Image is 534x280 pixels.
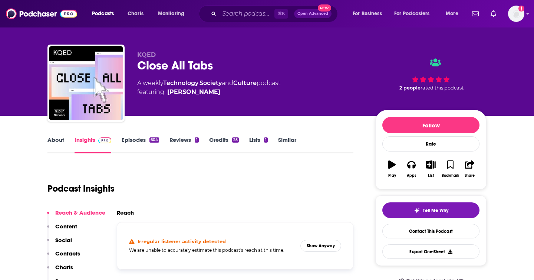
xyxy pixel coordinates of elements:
[122,136,159,153] a: Episodes604
[123,8,148,20] a: Charts
[209,136,239,153] a: Credits25
[167,88,220,97] div: [PERSON_NAME]
[47,250,80,264] button: Contacts
[163,79,198,87] a: Technology
[249,136,268,153] a: Lists1
[75,136,111,153] a: InsightsPodchaser Pro
[206,5,345,22] div: Search podcasts, credits, & more...
[117,209,134,216] h2: Reach
[347,8,391,20] button: open menu
[399,85,421,91] span: 2 people
[508,6,524,22] span: Logged in as heidiv
[232,137,239,143] div: 25
[47,209,105,223] button: Reach & Audience
[129,247,294,253] h5: We are unable to accurately estimate this podcast's reach at this time.
[469,7,482,20] a: Show notifications dropdown
[382,244,479,259] button: Export One-Sheet
[389,8,441,20] button: open menu
[98,137,111,143] img: Podchaser Pro
[55,209,105,216] p: Reach & Audience
[382,224,479,238] a: Contact This Podcast
[318,4,331,12] span: New
[294,9,332,18] button: Open AdvancedNew
[195,137,198,143] div: 1
[47,223,77,237] button: Content
[465,173,475,178] div: Share
[446,9,458,19] span: More
[128,9,144,19] span: Charts
[153,8,194,20] button: open menu
[382,136,479,152] div: Rate
[55,223,77,230] p: Content
[488,7,499,20] a: Show notifications dropdown
[137,79,280,97] div: A weekly podcast
[402,156,421,182] button: Apps
[55,237,72,244] p: Social
[508,6,524,22] button: Show profile menu
[219,8,274,20] input: Search podcasts, credits, & more...
[407,173,416,178] div: Apps
[47,136,64,153] a: About
[274,9,288,19] span: ⌘ K
[518,6,524,12] svg: Add a profile image
[394,9,430,19] span: For Podcasters
[55,264,73,271] p: Charts
[222,79,233,87] span: and
[388,173,396,178] div: Play
[297,12,328,16] span: Open Advanced
[200,79,222,87] a: Society
[353,9,382,19] span: For Business
[6,7,77,21] img: Podchaser - Follow, Share and Rate Podcasts
[382,117,479,133] button: Follow
[382,156,402,182] button: Play
[375,51,487,97] div: 2 peoplerated this podcast
[87,8,123,20] button: open menu
[137,88,280,97] span: featuring
[441,8,468,20] button: open menu
[198,79,200,87] span: ,
[169,136,198,153] a: Reviews1
[441,156,460,182] button: Bookmark
[137,51,156,58] span: KQED
[460,156,479,182] button: Share
[55,250,80,257] p: Contacts
[49,46,123,120] img: Close All Tabs
[158,9,184,19] span: Monitoring
[300,240,341,252] button: Show Anyway
[508,6,524,22] img: User Profile
[138,238,226,244] h4: Irregular listener activity detected
[421,85,464,91] span: rated this podcast
[278,136,296,153] a: Similar
[382,202,479,218] button: tell me why sparkleTell Me Why
[264,137,268,143] div: 1
[149,137,159,143] div: 604
[421,156,441,182] button: List
[92,9,114,19] span: Podcasts
[47,264,73,277] button: Charts
[47,183,115,194] h1: Podcast Insights
[47,237,72,250] button: Social
[233,79,257,87] a: Culture
[428,173,434,178] div: List
[442,173,459,178] div: Bookmark
[414,208,420,214] img: tell me why sparkle
[423,208,448,214] span: Tell Me Why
